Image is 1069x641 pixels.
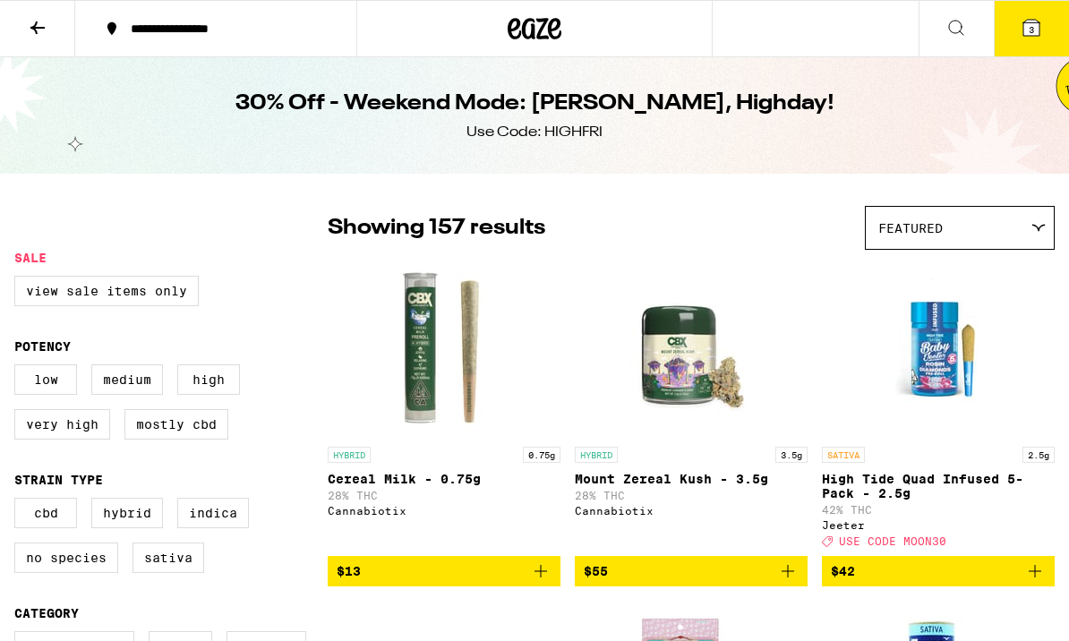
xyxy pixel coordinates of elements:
[14,339,71,354] legend: Potency
[177,364,240,395] label: High
[831,564,855,578] span: $42
[575,472,808,486] p: Mount Zereal Kush - 3.5g
[328,213,545,244] p: Showing 157 results
[822,519,1055,531] div: Jeeter
[14,251,47,265] legend: Sale
[822,447,865,463] p: SATIVA
[133,543,204,573] label: Sativa
[849,259,1028,438] img: Jeeter - High Tide Quad Infused 5-Pack - 2.5g
[575,490,808,501] p: 28% THC
[177,498,249,528] label: Indica
[91,498,163,528] label: Hybrid
[328,490,560,501] p: 28% THC
[235,89,834,119] h1: 30% Off - Weekend Mode: [PERSON_NAME], Highday!
[328,505,560,517] div: Cannabiotix
[575,447,618,463] p: HYBRID
[602,259,781,438] img: Cannabiotix - Mount Zereal Kush - 3.5g
[994,1,1069,56] button: 3
[822,472,1055,500] p: High Tide Quad Infused 5-Pack - 2.5g
[822,556,1055,586] button: Add to bag
[822,259,1055,556] a: Open page for High Tide Quad Infused 5-Pack - 2.5g from Jeeter
[14,498,77,528] label: CBD
[822,504,1055,516] p: 42% THC
[575,259,808,556] a: Open page for Mount Zereal Kush - 3.5g from Cannabiotix
[878,221,943,235] span: Featured
[575,556,808,586] button: Add to bag
[328,259,560,556] a: Open page for Cereal Milk - 0.75g from Cannabiotix
[14,606,79,620] legend: Category
[328,472,560,486] p: Cereal Milk - 0.75g
[1022,447,1055,463] p: 2.5g
[523,447,560,463] p: 0.75g
[355,259,534,438] img: Cannabiotix - Cereal Milk - 0.75g
[584,564,608,578] span: $55
[328,447,371,463] p: HYBRID
[1029,24,1034,35] span: 3
[14,409,110,440] label: Very High
[337,564,361,578] span: $13
[91,364,163,395] label: Medium
[14,364,77,395] label: Low
[328,556,560,586] button: Add to bag
[575,505,808,517] div: Cannabiotix
[14,276,199,306] label: View Sale Items Only
[775,447,808,463] p: 3.5g
[839,535,946,547] span: USE CODE MOON30
[14,473,103,487] legend: Strain Type
[124,409,228,440] label: Mostly CBD
[466,123,603,142] div: Use Code: HIGHFRI
[14,543,118,573] label: No Species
